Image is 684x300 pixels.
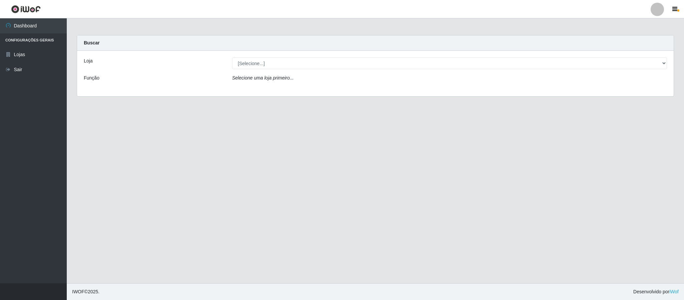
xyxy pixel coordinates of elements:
[84,40,99,45] strong: Buscar
[72,288,99,295] span: © 2025 .
[232,75,293,81] i: Selecione uma loja primeiro...
[669,289,679,294] a: iWof
[84,57,92,64] label: Loja
[633,288,679,295] span: Desenvolvido por
[72,289,84,294] span: IWOF
[11,5,41,13] img: CoreUI Logo
[84,74,99,82] label: Função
